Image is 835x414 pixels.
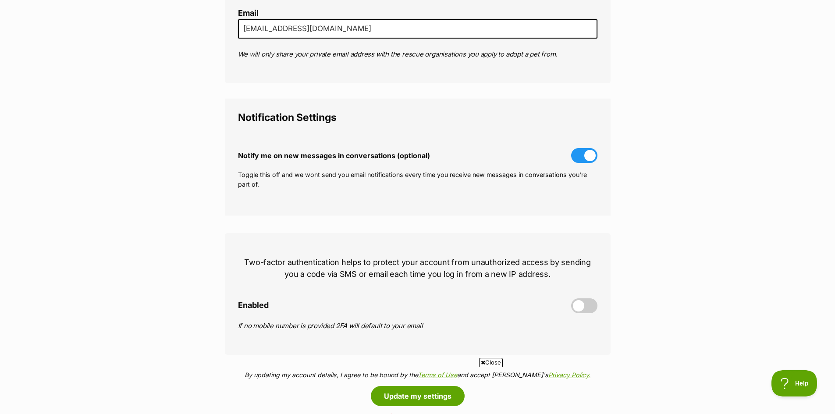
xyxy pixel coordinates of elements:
[238,152,430,159] span: Notify me on new messages in conversations (optional)
[205,370,630,410] iframe: Advertisement
[238,50,597,60] p: We will only share your private email address with the rescue organisations you apply to adopt a ...
[771,370,817,396] iframe: Help Scout Beacon - Open
[238,321,597,331] p: If no mobile number is provided 2FA will default to your email
[238,301,269,310] span: Enabled
[225,99,611,216] fieldset: Notification Settings
[479,358,503,367] span: Close
[238,256,597,280] p: Two-factor authentication helps to protect your account from unauthorized access by sending you a...
[238,170,597,189] p: Toggle this off and we wont send you email notifications every time you receive new messages in c...
[238,112,597,123] legend: Notification Settings
[238,9,597,18] label: Email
